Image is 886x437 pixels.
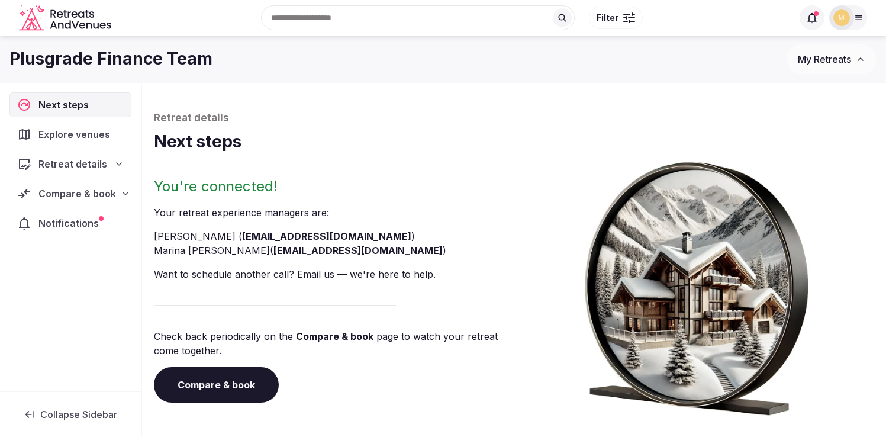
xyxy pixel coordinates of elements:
[19,5,114,31] svg: Retreats and Venues company logo
[787,44,877,74] button: My Retreats
[38,127,115,142] span: Explore venues
[154,243,510,258] li: Marina [PERSON_NAME] ( )
[154,367,279,403] a: Compare & book
[9,47,212,70] h1: Plusgrade Finance Team
[154,177,510,196] h2: You're connected!
[38,187,116,201] span: Compare & book
[566,153,827,416] img: Winter chalet retreat in picture frame
[833,9,850,26] img: mana.vakili
[38,157,107,171] span: Retreat details
[38,216,104,230] span: Notifications
[9,211,131,236] a: Notifications
[589,7,643,29] button: Filter
[242,230,411,242] a: [EMAIL_ADDRESS][DOMAIN_NAME]
[154,130,874,153] h1: Next steps
[296,330,373,342] a: Compare & book
[273,245,443,256] a: [EMAIL_ADDRESS][DOMAIN_NAME]
[154,229,510,243] li: [PERSON_NAME] ( )
[597,12,618,24] span: Filter
[9,401,131,428] button: Collapse Sidebar
[154,111,874,126] p: Retreat details
[154,329,510,358] p: Check back periodically on the page to watch your retreat come together.
[154,205,510,220] p: Your retreat experience manager s are :
[9,122,131,147] a: Explore venues
[40,409,117,420] span: Collapse Sidebar
[38,98,94,112] span: Next steps
[154,267,510,281] p: Want to schedule another call? Email us — we're here to help.
[798,53,851,65] span: My Retreats
[9,92,131,117] a: Next steps
[19,5,114,31] a: Visit the homepage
